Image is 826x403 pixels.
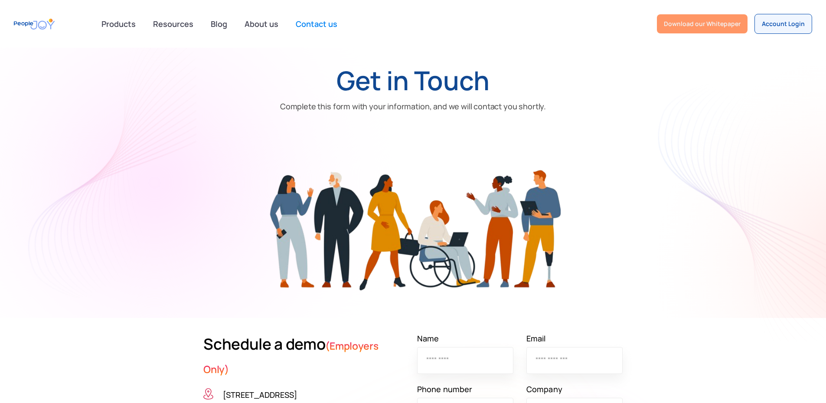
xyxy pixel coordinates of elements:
img: texture [536,48,826,341]
div: Account Login [762,20,805,28]
a: Resources [148,14,199,33]
div: Download our Whitepaper [664,20,741,28]
h1: Get in Touch [336,65,490,95]
a: About us [239,14,284,33]
p: [STREET_ADDRESS] [223,388,297,401]
a: home [14,14,55,34]
img: Icon [203,388,213,400]
label: Name [417,332,513,345]
label: Phone number [417,383,513,396]
label: Email [526,332,623,345]
a: Blog [206,14,232,33]
a: Account Login [754,14,812,34]
p: Complete this form with your information, and we will contact you shortly. [280,100,546,113]
a: Contact us [291,14,343,33]
div: Products [96,15,141,33]
a: Download our Whitepaper [657,14,748,33]
span: Schedule a demo [203,333,325,354]
label: Company [526,383,623,396]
